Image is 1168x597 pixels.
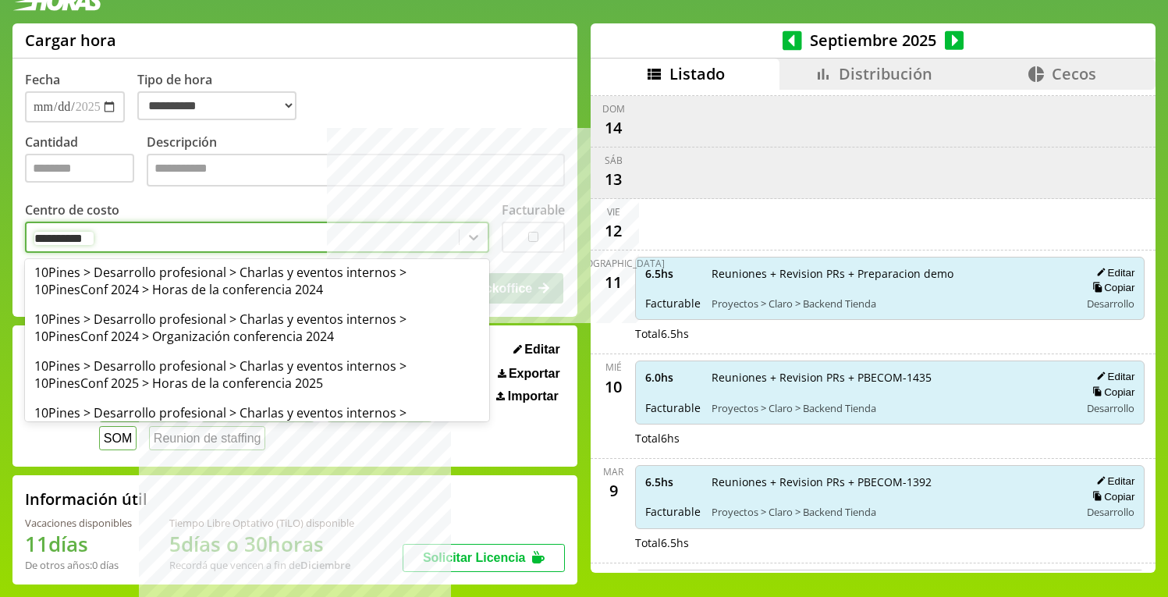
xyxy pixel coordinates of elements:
[602,102,625,115] div: dom
[605,361,622,374] div: mié
[25,133,147,190] label: Cantidad
[25,201,119,219] label: Centro de costo
[601,478,626,503] div: 9
[802,30,945,51] span: Septiembre 2025
[604,570,623,583] div: lun
[601,374,626,399] div: 10
[1052,63,1096,84] span: Cecos
[669,63,725,84] span: Listado
[601,115,626,140] div: 14
[712,401,1069,415] span: Proyectos > Claro > Backend Tienda
[423,551,526,564] span: Solicitar Licencia
[645,504,701,519] span: Facturable
[645,474,701,489] span: 6.5 hs
[403,544,565,572] button: Solicitar Licencia
[502,201,565,219] label: Facturable
[635,431,1145,446] div: Total 6 hs
[645,296,701,311] span: Facturable
[645,370,701,385] span: 6.0 hs
[1092,266,1134,279] button: Editar
[25,558,132,572] div: De otros años: 0 días
[603,465,623,478] div: mar
[645,266,701,281] span: 6.5 hs
[1092,370,1134,383] button: Editar
[147,154,565,187] textarea: Descripción
[712,505,1069,519] span: Proyectos > Claro > Backend Tienda
[524,343,559,357] span: Editar
[601,167,626,192] div: 13
[605,154,623,167] div: sáb
[25,530,132,558] h1: 11 días
[169,558,354,572] div: Recordá que vencen a fin de
[712,266,1069,281] span: Reuniones + Revision PRs + Preparacion demo
[1087,297,1134,311] span: Desarrollo
[839,63,932,84] span: Distribución
[712,370,1069,385] span: Reuniones + Revision PRs + PBECOM-1435
[25,258,489,304] div: 10Pines > Desarrollo profesional > Charlas y eventos internos > 10PinesConf 2024 > Horas de la co...
[508,389,559,403] span: Importar
[300,558,350,572] b: Diciembre
[509,367,560,381] span: Exportar
[25,304,489,351] div: 10Pines > Desarrollo profesional > Charlas y eventos internos > 10PinesConf 2024 > Organización c...
[1088,386,1134,399] button: Copiar
[25,351,489,398] div: 10Pines > Desarrollo profesional > Charlas y eventos internos > 10PinesConf 2025 > Horas de la co...
[169,516,354,530] div: Tiempo Libre Optativo (TiLO) disponible
[1087,505,1134,519] span: Desarrollo
[1087,401,1134,415] span: Desarrollo
[712,474,1069,489] span: Reuniones + Revision PRs + PBECOM-1392
[25,398,489,445] div: 10Pines > Desarrollo profesional > Charlas y eventos internos > 10PinesConf 2025 > Organizacion d...
[601,270,626,295] div: 11
[1088,490,1134,503] button: Copiar
[25,154,134,183] input: Cantidad
[493,366,565,382] button: Exportar
[509,342,565,357] button: Editar
[591,90,1156,570] div: scrollable content
[601,219,626,243] div: 12
[99,426,137,450] button: SOM
[645,400,701,415] span: Facturable
[137,71,309,123] label: Tipo de hora
[137,91,296,120] select: Tipo de hora
[169,530,354,558] h1: 5 días o 30 horas
[1092,474,1134,488] button: Editar
[25,516,132,530] div: Vacaciones disponibles
[147,133,565,190] label: Descripción
[562,257,665,270] div: [DEMOGRAPHIC_DATA]
[149,426,265,450] button: Reunion de staffing
[635,326,1145,341] div: Total 6.5 hs
[25,30,116,51] h1: Cargar hora
[1088,281,1134,294] button: Copiar
[25,71,60,88] label: Fecha
[25,489,147,510] h2: Información útil
[635,535,1145,550] div: Total 6.5 hs
[712,297,1069,311] span: Proyectos > Claro > Backend Tienda
[607,205,620,219] div: vie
